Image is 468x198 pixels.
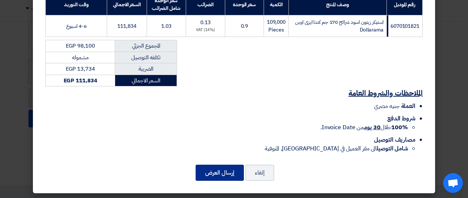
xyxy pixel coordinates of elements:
[115,52,177,63] td: تكلفه التوصيل
[364,123,380,132] u: 30 يوم
[115,63,177,75] td: الضريبة
[161,22,171,30] span: 1.03
[64,76,97,85] strong: EGP 111,834
[377,144,408,153] strong: شامل التوصيل
[72,53,88,61] span: مشموله
[66,65,95,73] span: EGP 13,734
[115,75,177,86] td: السعر الاجمالي
[401,102,415,111] span: العملة
[267,18,286,34] span: 109,000 Pieces
[189,27,222,33] div: (14%) VAT
[115,40,177,52] td: المجموع الجزئي
[348,87,423,98] u: الملاحظات والشروط العامة
[45,144,408,153] li: الى مقر العميل في [GEOGRAPHIC_DATA], المنوفية
[241,22,248,30] span: 0.9
[374,135,415,144] span: مصاريف التوصيل
[386,15,422,37] td: 6070101821
[245,165,274,181] button: إلغاء
[46,40,115,52] td: EGP 98,100
[294,18,384,34] span: استيكر زيتون اسود شرائح 170 جم كندا ايزى اوبن Dollarama
[443,173,463,193] div: Open chat
[117,22,136,30] span: 111,834
[374,102,399,111] span: جنيه مصري
[196,165,244,181] button: إرسال العرض
[200,19,211,26] span: 0.13
[387,114,415,123] span: شروط الدفع
[320,123,408,132] span: خلال من Invoice Date.
[66,22,87,30] span: 4-6 اسبوع
[391,123,408,132] strong: 100%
